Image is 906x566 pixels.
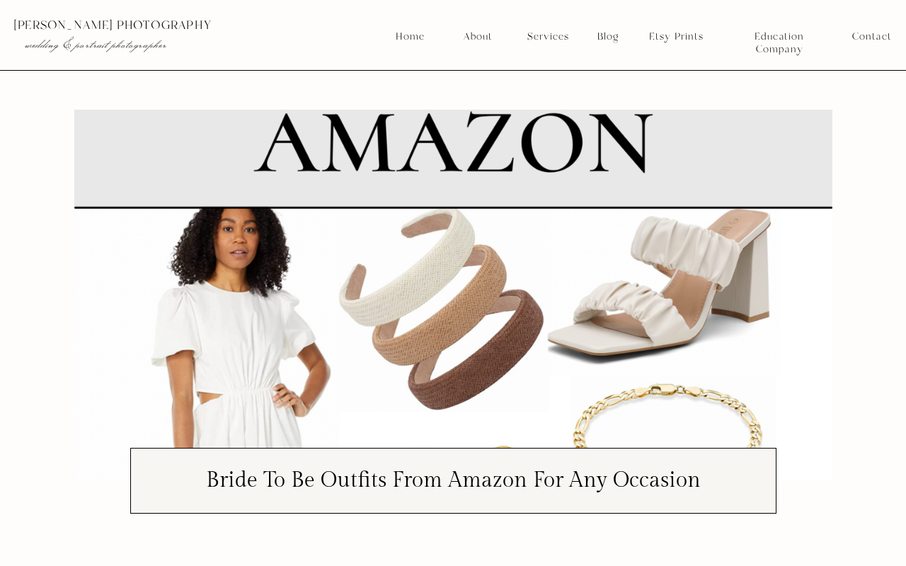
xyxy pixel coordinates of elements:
[141,470,765,491] h1: Bride To Be Outfits From Amazon For Any Occasion
[395,30,425,43] a: Home
[592,30,624,43] a: Blog
[25,37,202,52] p: wedding & portrait photographer
[13,19,231,32] p: [PERSON_NAME] photography
[522,30,574,43] a: Services
[852,30,891,43] a: Contact
[459,30,495,43] a: About
[74,110,832,480] img: Trending and chic bride to be outfits from Amazon 2022.
[643,30,709,43] a: Etsy Prints
[730,30,828,43] a: Education Company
